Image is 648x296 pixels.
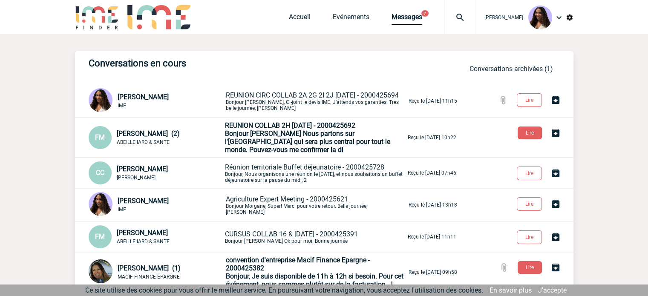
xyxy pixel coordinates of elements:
[225,163,406,183] p: Bonjour, Nous organisons une réunion le [DATE], et nous souhaitons un buffet déjeunatoire sur la ...
[409,269,457,275] p: Reçu le [DATE] 09h58
[469,65,553,73] a: Conversations archivées (1)
[392,13,422,25] a: Messages
[225,121,355,129] span: REUNION COLLAB 2H [DATE] - 2000425692
[95,233,105,241] span: FM
[490,286,532,294] a: En savoir plus
[85,286,483,294] span: Ce site utilise des cookies pour vous offrir le meilleur service. En poursuivant votre navigation...
[550,262,561,273] img: Archiver la conversation
[95,133,105,141] span: FM
[89,192,224,218] div: Conversation privée : Client - Agence
[408,135,456,141] p: Reçu le [DATE] 10h22
[517,93,542,107] button: Lire
[510,95,550,103] a: Lire
[89,232,456,240] a: FM [PERSON_NAME] ABEILLE IARD & SANTE CURSUS COLLAB 16 & [DATE] - 2000425391Bonjour [PERSON_NAME]...
[89,88,224,114] div: Conversation privée : Client - Agence
[117,129,180,138] span: [PERSON_NAME] (2)
[408,234,456,240] p: Reçu le [DATE] 11h11
[117,175,156,181] span: [PERSON_NAME]
[550,95,561,105] img: Archiver la conversation
[511,263,550,271] a: Lire
[89,259,224,285] div: Conversation privée : Client - Agence
[517,197,542,211] button: Lire
[89,168,456,176] a: CC [PERSON_NAME] [PERSON_NAME] Réunion territoriale Buffet déjeunatoire - 2000425728Bonjour, Nous...
[333,13,369,25] a: Evénements
[89,259,112,283] img: 127471-0.png
[517,230,542,244] button: Lire
[89,96,457,104] a: [PERSON_NAME] IME REUNION CIRC COLLAB 2A 2G 2I 2J [DATE] - 2000425694Bonjour [PERSON_NAME], Ci-jo...
[409,202,457,208] p: Reçu le [DATE] 13h18
[118,274,180,280] span: MACIF FINANCE ÉPARGNE
[89,225,223,248] div: Conversation privée : Client - Agence
[96,169,104,177] span: CC
[225,230,406,244] p: Bonjour [PERSON_NAME] Ok pour moi. Bonne journée
[89,58,344,69] h3: Conversations en cours
[225,163,384,171] span: Réunion territoriale Buffet déjeunatoire - 2000425728
[118,93,169,101] span: [PERSON_NAME]
[89,200,457,208] a: [PERSON_NAME] IME Agriculture Expert Meeting - 2000425621Bonjour Morgane, Super! Merci pour votre...
[518,261,542,274] button: Lire
[89,126,223,149] div: Conversation privée : Client - Agence
[409,98,457,104] p: Reçu le [DATE] 11h15
[226,91,407,111] p: Bonjour [PERSON_NAME], Ci-joint le devis IME. J'attends vos garanties. Très belle journée, [PERSO...
[510,169,550,177] a: Lire
[89,161,223,184] div: Conversation privée : Client - Agence
[528,6,552,29] img: 131234-0.jpg
[538,286,567,294] a: J'accepte
[75,5,119,29] img: IME-Finder
[510,199,550,207] a: Lire
[550,199,561,209] img: Archiver la conversation
[421,10,429,17] button: 7
[550,232,561,242] img: Archiver la conversation
[225,129,390,154] span: Bonjour [PERSON_NAME] Nous partons sur l'[GEOGRAPHIC_DATA] qui sera plus central pour tout le mon...
[89,267,457,276] a: [PERSON_NAME] (1) MACIF FINANCE ÉPARGNE convention d'entreprise Macif Finance Epargne - 200042538...
[118,103,126,109] span: IME
[226,91,399,99] span: REUNION CIRC COLLAB 2A 2G 2I 2J [DATE] - 2000425694
[225,230,358,238] span: CURSUS COLLAB 16 & [DATE] - 2000425391
[226,256,370,272] span: convention d'entreprise Macif Finance Epargne - 2000425382
[226,272,403,288] span: Bonjour, Je suis disponible de 11h à 12h si besoin. Pour cet événement, nous sommes plutôt sur de...
[517,167,542,180] button: Lire
[118,264,181,272] span: [PERSON_NAME] (1)
[89,192,112,216] img: 131234-0.jpg
[511,128,550,136] a: Lire
[89,88,112,112] img: 131234-0.jpg
[226,195,348,203] span: Agriculture Expert Meeting - 2000425621
[117,239,170,244] span: ABEILLE IARD & SANTE
[117,165,168,173] span: [PERSON_NAME]
[408,170,456,176] p: Reçu le [DATE] 07h46
[118,207,126,213] span: IME
[550,128,561,138] img: Archiver la conversation
[518,126,542,139] button: Lire
[118,197,169,205] span: [PERSON_NAME]
[550,168,561,178] img: Archiver la conversation
[510,233,550,241] a: Lire
[226,195,407,215] p: Bonjour Morgane, Super! Merci pour votre retour. Belle journée, [PERSON_NAME]
[117,229,168,237] span: [PERSON_NAME]
[484,14,523,20] span: [PERSON_NAME]
[89,133,456,141] a: FM [PERSON_NAME] (2) ABEILLE IARD & SANTE REUNION COLLAB 2H [DATE] - 2000425692Bonjour [PERSON_NA...
[117,139,170,145] span: ABEILLE IARD & SANTE
[289,13,311,25] a: Accueil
